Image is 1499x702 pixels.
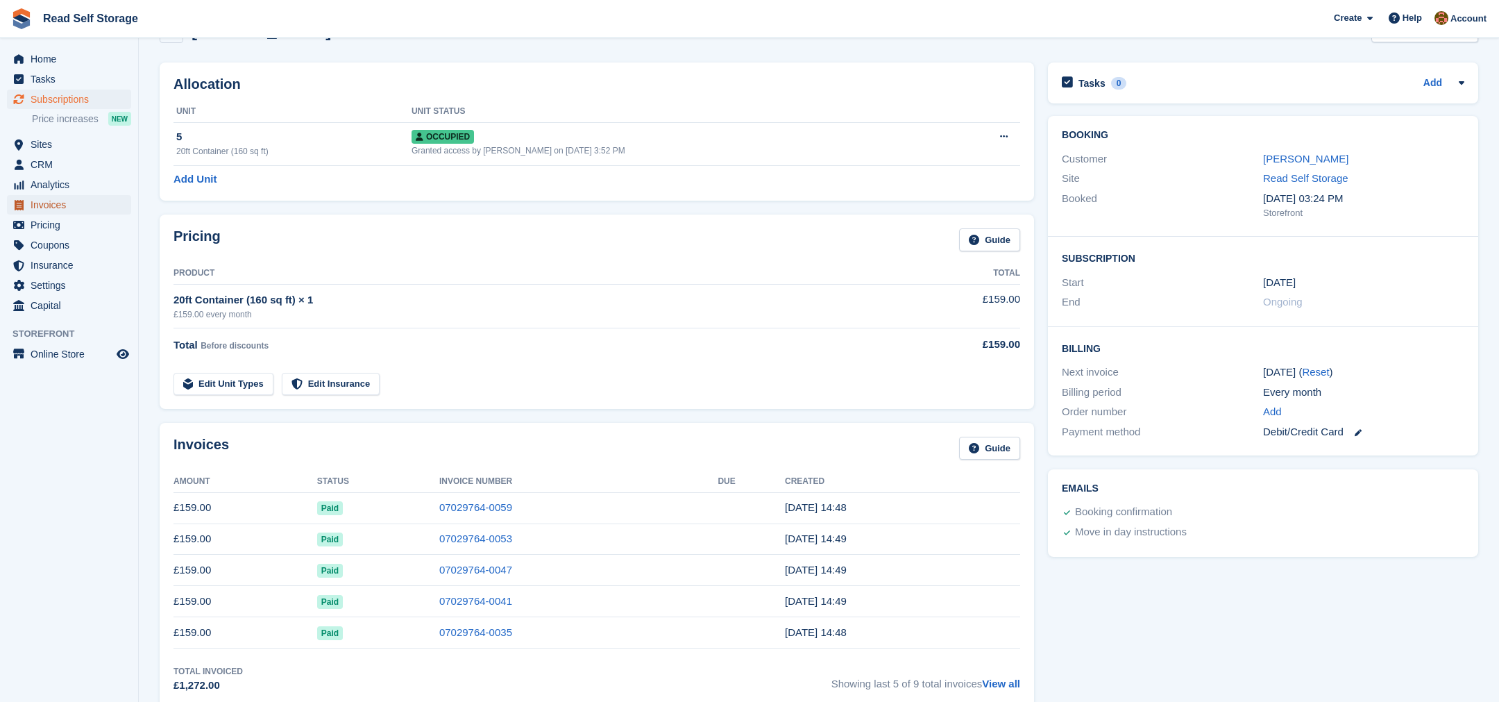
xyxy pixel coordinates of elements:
[1263,365,1464,381] div: [DATE] ( )
[1062,404,1263,420] div: Order number
[7,215,131,235] a: menu
[317,501,343,515] span: Paid
[31,155,114,174] span: CRM
[1062,483,1464,494] h2: Emails
[31,195,114,215] span: Invoices
[31,256,114,275] span: Insurance
[1403,11,1422,25] span: Help
[439,595,512,607] a: 07029764-0041
[173,617,317,649] td: £159.00
[7,49,131,69] a: menu
[173,172,217,187] a: Add Unit
[7,195,131,215] a: menu
[7,155,131,174] a: menu
[7,296,131,315] a: menu
[1062,275,1263,291] div: Start
[1062,191,1263,220] div: Booked
[31,276,114,295] span: Settings
[31,69,114,89] span: Tasks
[785,626,847,638] time: 2025-05-25 13:48:59 UTC
[959,228,1020,251] a: Guide
[31,49,114,69] span: Home
[1062,424,1263,440] div: Payment method
[785,564,847,576] time: 2025-07-25 13:49:10 UTC
[173,524,317,555] td: £159.00
[1263,191,1464,207] div: [DATE] 03:24 PM
[173,228,221,251] h2: Pricing
[1450,12,1487,26] span: Account
[1263,424,1464,440] div: Debit/Credit Card
[1062,341,1464,355] h2: Billing
[1434,11,1448,25] img: Claire Read
[317,564,343,578] span: Paid
[7,256,131,275] a: menu
[412,144,947,157] div: Granted access by [PERSON_NAME] on [DATE] 3:52 PM
[785,533,847,544] time: 2025-08-25 13:49:10 UTC
[1062,385,1263,401] div: Billing period
[1263,206,1464,220] div: Storefront
[785,595,847,607] time: 2025-06-25 13:49:01 UTC
[785,501,847,513] time: 2025-09-25 13:48:30 UTC
[1075,524,1187,541] div: Move in day instructions
[7,235,131,255] a: menu
[1263,385,1464,401] div: Every month
[201,341,269,351] span: Before discounts
[32,112,99,126] span: Price increases
[439,501,512,513] a: 07029764-0059
[1263,275,1296,291] time: 2025-02-20 01:00:00 UTC
[31,90,114,109] span: Subscriptions
[173,471,317,493] th: Amount
[1263,172,1348,184] a: Read Self Storage
[31,235,114,255] span: Coupons
[37,7,144,30] a: Read Self Storage
[173,437,229,460] h2: Invoices
[1263,296,1303,308] span: Ongoing
[890,284,1020,328] td: £159.00
[108,112,131,126] div: NEW
[1302,366,1329,378] a: Reset
[31,215,114,235] span: Pricing
[173,492,317,524] td: £159.00
[1078,77,1106,90] h2: Tasks
[7,344,131,364] a: menu
[7,69,131,89] a: menu
[1334,11,1362,25] span: Create
[1062,171,1263,187] div: Site
[1423,76,1442,92] a: Add
[1075,504,1172,521] div: Booking confirmation
[282,373,380,396] a: Edit Insurance
[173,555,317,586] td: £159.00
[115,346,131,362] a: Preview store
[32,111,131,126] a: Price increases NEW
[173,308,890,321] div: £159.00 every month
[173,76,1020,92] h2: Allocation
[173,101,412,123] th: Unit
[890,337,1020,353] div: £159.00
[173,678,243,694] div: £1,272.00
[173,262,890,285] th: Product
[890,262,1020,285] th: Total
[1062,251,1464,265] h2: Subscription
[1062,130,1464,141] h2: Booking
[439,533,512,544] a: 07029764-0053
[1111,77,1127,90] div: 0
[412,130,474,144] span: Occupied
[317,471,439,493] th: Status
[785,471,1020,493] th: Created
[31,175,114,194] span: Analytics
[173,373,273,396] a: Edit Unit Types
[31,344,114,364] span: Online Store
[12,327,138,341] span: Storefront
[1062,294,1263,310] div: End
[1062,151,1263,167] div: Customer
[317,626,343,640] span: Paid
[7,276,131,295] a: menu
[1062,365,1263,381] div: Next invoice
[317,533,343,546] span: Paid
[1263,404,1282,420] a: Add
[11,8,32,29] img: stora-icon-8386f47178a22dfd0bd8f6a31ec36ba5ce8667c1dd55bd0f319d3a0aa187defe.svg
[959,437,1020,460] a: Guide
[173,339,198,351] span: Total
[439,626,512,638] a: 07029764-0035
[7,135,131,154] a: menu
